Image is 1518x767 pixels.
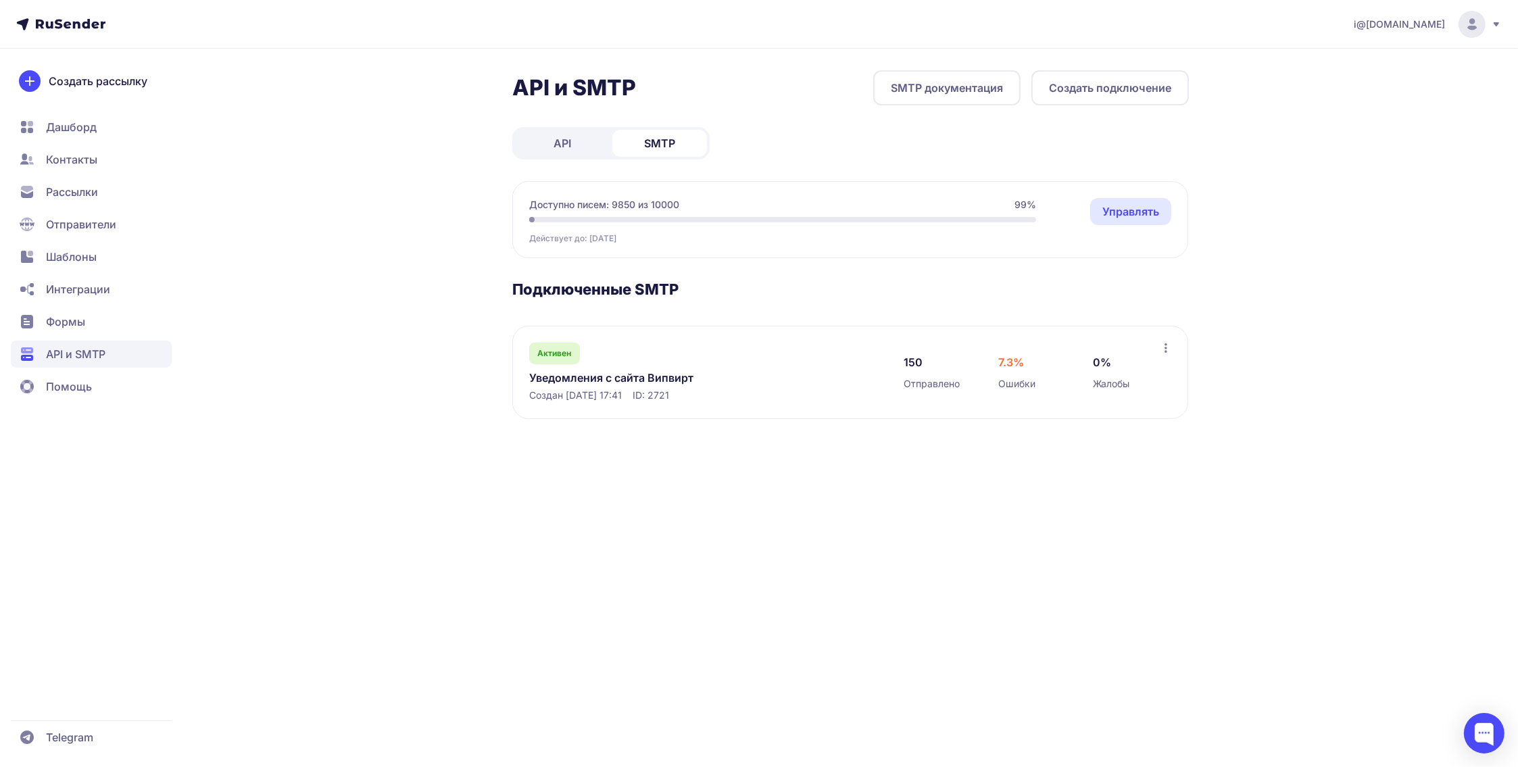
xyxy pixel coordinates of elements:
[1031,70,1189,105] button: Создать подключение
[1093,377,1129,391] span: Жалобы
[1090,198,1171,225] a: Управлять
[512,74,636,101] h2: API и SMTP
[529,233,616,244] span: Действует до: [DATE]
[46,314,85,330] span: Формы
[49,73,147,89] span: Создать рассылку
[998,377,1035,391] span: Ошибки
[612,130,707,157] a: SMTP
[904,377,960,391] span: Отправлено
[873,70,1021,105] a: SMTP документация
[46,151,97,168] span: Контакты
[633,389,669,402] span: ID: 2721
[904,354,923,370] span: 150
[46,216,116,232] span: Отправители
[46,729,93,745] span: Telegram
[515,130,610,157] a: API
[529,370,806,386] a: Уведомления с сайта Випвирт
[554,135,571,151] span: API
[1014,198,1036,212] span: 99%
[1354,18,1445,31] span: i@[DOMAIN_NAME]
[529,389,622,402] span: Создан [DATE] 17:41
[644,135,675,151] span: SMTP
[11,724,172,751] a: Telegram
[46,378,92,395] span: Помощь
[46,249,97,265] span: Шаблоны
[538,348,572,359] span: Активен
[46,119,97,135] span: Дашборд
[529,198,679,212] span: Доступно писем: 9850 из 10000
[46,346,105,362] span: API и SMTP
[512,280,1189,299] h3: Подключенные SMTP
[46,184,98,200] span: Рассылки
[998,354,1024,370] span: 7.3%
[46,281,110,297] span: Интеграции
[1093,354,1111,370] span: 0%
